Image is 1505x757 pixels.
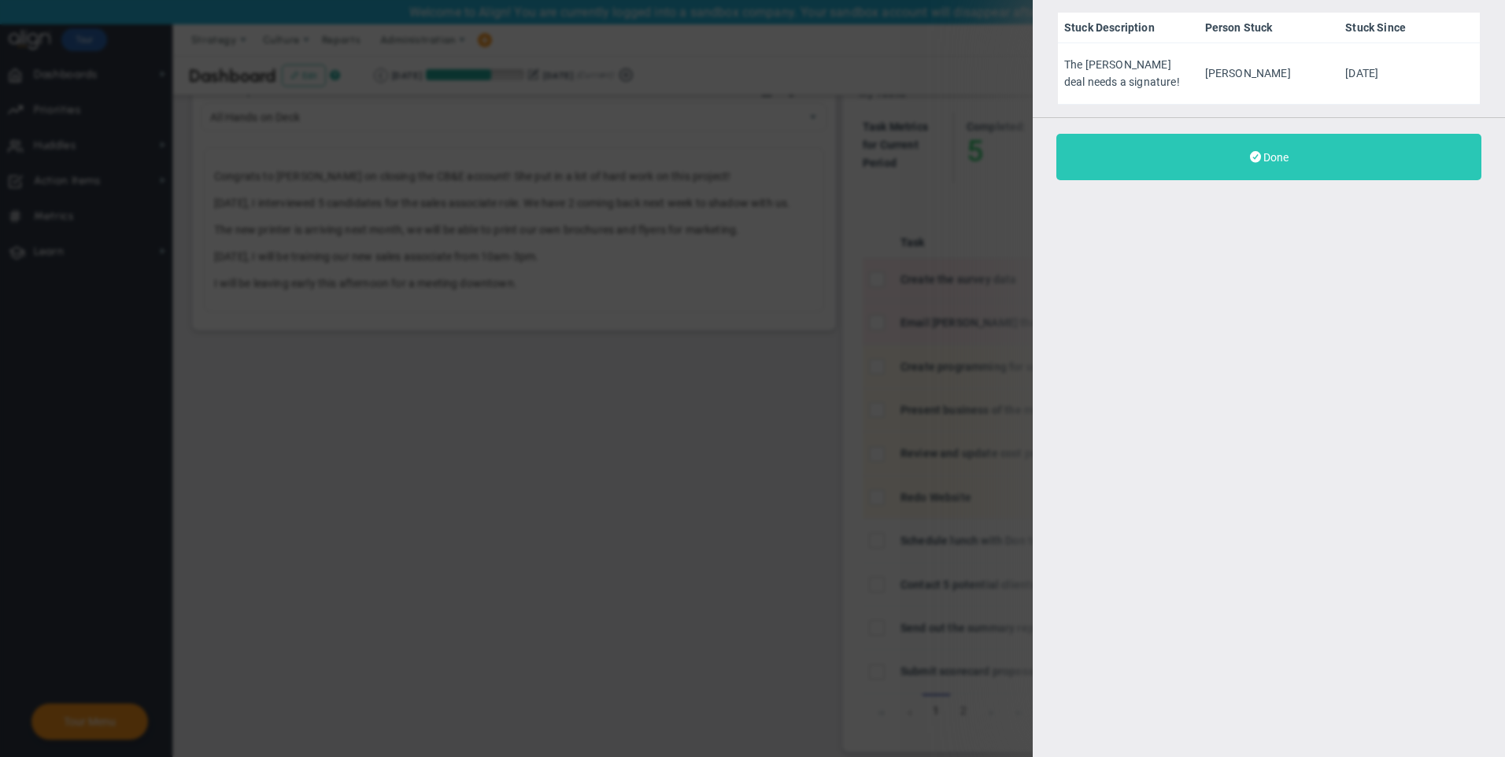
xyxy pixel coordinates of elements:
td: [PERSON_NAME] [1199,43,1340,105]
th: Stuck Since [1339,13,1480,43]
button: Done [1056,134,1481,180]
td: The [PERSON_NAME] deal needs a signature! [1058,43,1199,105]
td: [DATE] [1339,43,1480,105]
th: Person Stuck [1199,13,1340,43]
span: Done [1263,151,1289,164]
th: Stuck Description [1058,13,1199,43]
